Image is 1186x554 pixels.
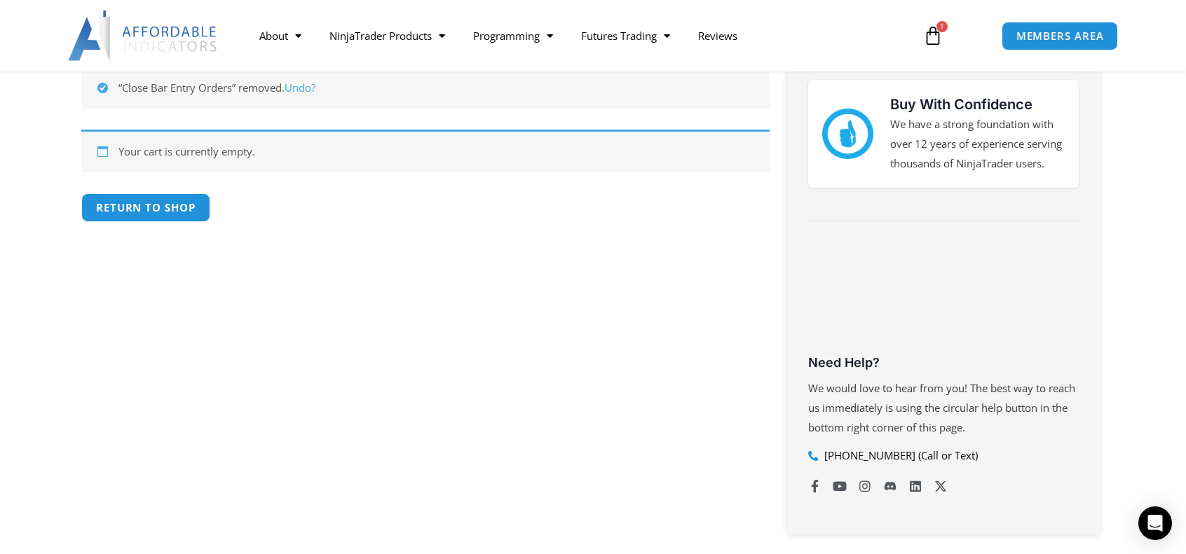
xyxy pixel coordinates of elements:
[81,130,770,172] div: Your cart is currently empty.
[684,20,751,52] a: Reviews
[1138,506,1172,540] div: Open Intercom Messenger
[285,81,315,95] a: Undo?
[81,66,770,109] div: “Close Bar Entry Orders” removed.
[245,20,907,52] nav: Menu
[890,115,1065,174] p: We have a strong foundation with over 12 years of experience serving thousands of NinjaTrader users.
[567,20,684,52] a: Futures Trading
[315,20,459,52] a: NinjaTrader Products
[890,94,1065,115] h3: Buy With Confidence
[821,446,978,466] span: [PHONE_NUMBER] (Call or Text)
[459,20,567,52] a: Programming
[1016,31,1104,41] span: MEMBERS AREA
[1002,22,1119,50] a: MEMBERS AREA
[808,381,1075,434] span: We would love to hear from you! The best way to reach us immediately is using the circular help b...
[808,354,1079,371] h3: Need Help?
[936,21,948,32] span: 1
[822,109,873,159] img: mark thumbs good 43913 | Affordable Indicators – NinjaTrader
[902,15,964,56] a: 1
[808,246,1079,351] iframe: Customer reviews powered by Trustpilot
[245,20,315,52] a: About
[68,11,219,61] img: LogoAI | Affordable Indicators – NinjaTrader
[81,193,210,222] a: Return to shop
